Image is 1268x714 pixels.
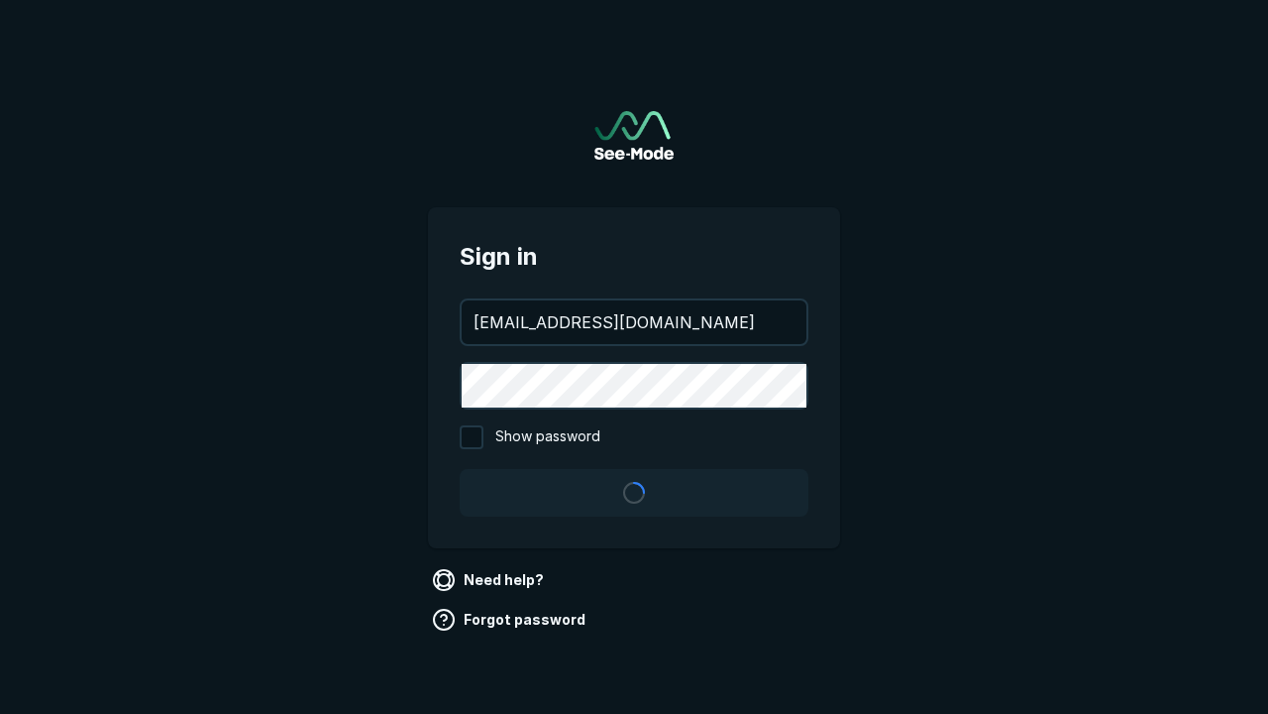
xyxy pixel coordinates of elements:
span: Sign in [460,239,808,275]
span: Show password [495,425,600,449]
a: Go to sign in [594,111,674,160]
a: Need help? [428,564,552,596]
img: See-Mode Logo [594,111,674,160]
a: Forgot password [428,604,593,636]
input: your@email.com [462,300,806,344]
